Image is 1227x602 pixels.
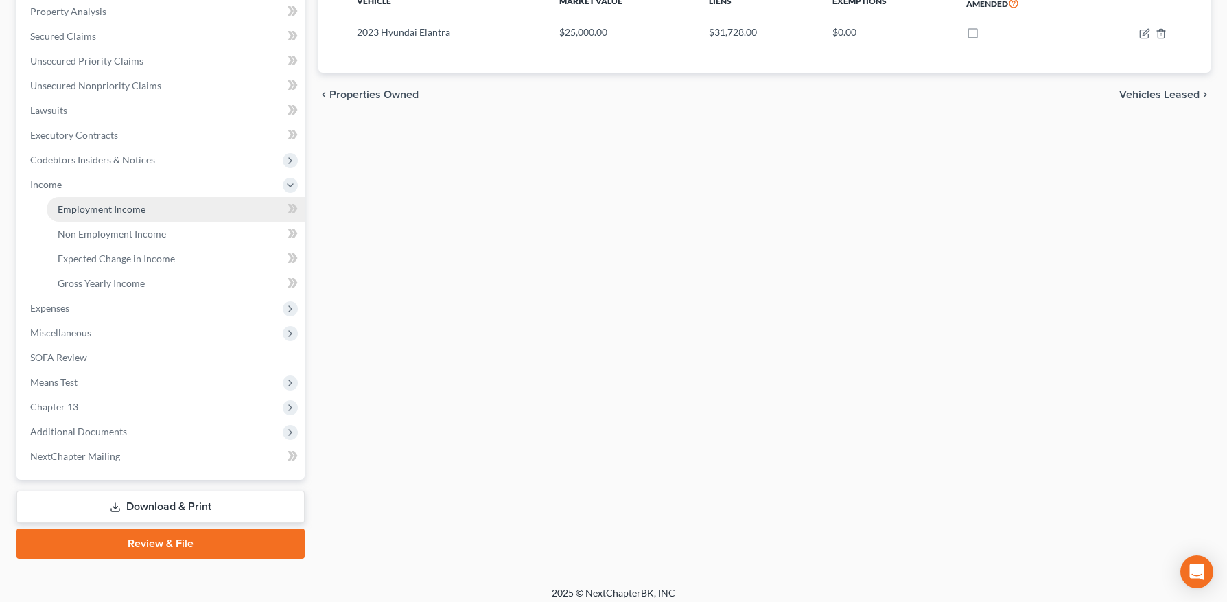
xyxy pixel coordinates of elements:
a: Employment Income [47,197,305,222]
span: Gross Yearly Income [58,277,145,289]
button: chevron_left Properties Owned [318,89,419,100]
span: Properties Owned [329,89,419,100]
a: Executory Contracts [19,123,305,148]
a: Lawsuits [19,98,305,123]
span: NextChapter Mailing [30,450,120,462]
td: $0.00 [821,19,955,45]
span: Expenses [30,302,69,314]
span: Additional Documents [30,426,127,437]
td: 2023 Hyundai Elantra [346,19,548,45]
span: Vehicles Leased [1119,89,1200,100]
td: $25,000.00 [548,19,698,45]
span: Employment Income [58,203,145,215]
span: Unsecured Priority Claims [30,55,143,67]
span: Income [30,178,62,190]
a: Download & Print [16,491,305,523]
a: Non Employment Income [47,222,305,246]
a: Secured Claims [19,24,305,49]
a: Unsecured Priority Claims [19,49,305,73]
span: Executory Contracts [30,129,118,141]
a: Expected Change in Income [47,246,305,271]
span: Property Analysis [30,5,106,17]
a: NextChapter Mailing [19,444,305,469]
a: Gross Yearly Income [47,271,305,296]
span: Secured Claims [30,30,96,42]
span: Unsecured Nonpriority Claims [30,80,161,91]
a: Review & File [16,529,305,559]
a: SOFA Review [19,345,305,370]
span: Miscellaneous [30,327,91,338]
span: Expected Change in Income [58,253,175,264]
a: Unsecured Nonpriority Claims [19,73,305,98]
button: Vehicles Leased chevron_right [1119,89,1211,100]
span: Codebtors Insiders & Notices [30,154,155,165]
i: chevron_left [318,89,329,100]
span: Lawsuits [30,104,67,116]
i: chevron_right [1200,89,1211,100]
span: SOFA Review [30,351,87,363]
span: Chapter 13 [30,401,78,413]
div: Open Intercom Messenger [1180,555,1213,588]
td: $31,728.00 [698,19,821,45]
span: Means Test [30,376,78,388]
span: Non Employment Income [58,228,166,240]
